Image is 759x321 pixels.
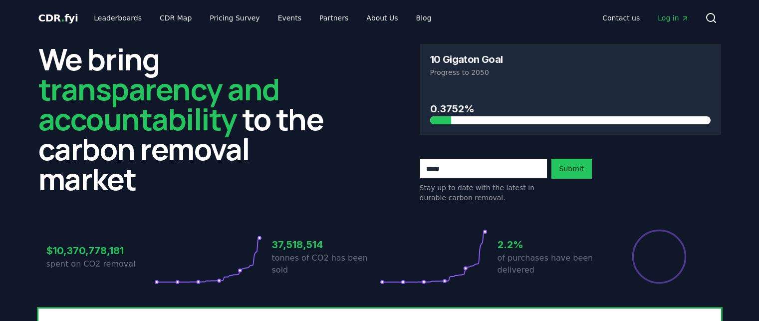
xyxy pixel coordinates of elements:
p: tonnes of CO2 has been sold [272,252,380,276]
span: transparency and accountability [38,68,279,139]
a: CDR Map [152,9,200,27]
nav: Main [86,9,439,27]
a: Log in [650,9,697,27]
div: Percentage of sales delivered [631,229,687,285]
h3: 10 Gigaton Goal [430,54,503,64]
a: CDR.fyi [38,11,78,25]
h3: 2.2% [498,237,605,252]
h2: We bring to the carbon removal market [38,44,340,194]
p: spent on CO2 removal [46,258,154,270]
h3: 37,518,514 [272,237,380,252]
button: Submit [551,159,592,179]
h3: 0.3752% [430,101,711,116]
p: Stay up to date with the latest in durable carbon removal. [420,183,547,203]
h3: $10,370,778,181 [46,243,154,258]
a: Leaderboards [86,9,150,27]
p: Progress to 2050 [430,67,711,77]
nav: Main [594,9,697,27]
p: of purchases have been delivered [498,252,605,276]
a: Blog [408,9,440,27]
a: Events [270,9,309,27]
span: . [61,12,64,24]
span: Log in [658,13,689,23]
a: Partners [311,9,356,27]
a: About Us [358,9,406,27]
span: CDR fyi [38,12,78,24]
a: Pricing Survey [202,9,267,27]
a: Contact us [594,9,648,27]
